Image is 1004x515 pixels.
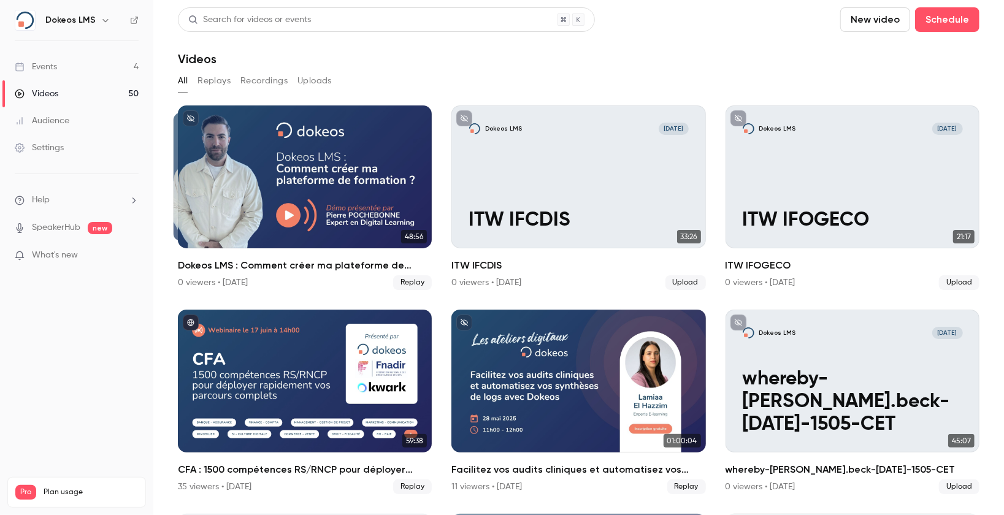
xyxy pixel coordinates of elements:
div: Videos [15,88,58,100]
p: ITW IFOGECO [742,209,962,232]
button: published [183,315,199,330]
a: ITW IFCDISDokeos LMS[DATE]ITW IFCDIS33:26ITW IFCDIS0 viewers • [DATE]Upload [451,105,705,290]
p: Dokeos LMS [485,124,522,133]
a: 01:00:04Facilitez vos audits cliniques et automatisez vos synthèses de logs avec Dokeos11 viewers... [451,310,705,494]
span: Replay [667,479,706,494]
span: Replay [393,479,432,494]
img: ITW IFCDIS [469,123,481,135]
div: 0 viewers • [DATE] [178,277,248,289]
p: Dokeos LMS [759,124,795,133]
img: whereby-vasileos.beck-18-Dec-2024-1505-CET [742,327,754,339]
span: [DATE] [932,327,963,339]
h2: whereby-[PERSON_NAME].beck-[DATE]-1505-CET [726,462,979,477]
span: Upload [665,275,706,290]
div: 11 viewers • [DATE] [451,481,522,493]
div: 0 viewers • [DATE] [726,481,795,493]
span: 01:00:04 [664,434,701,448]
div: Search for videos or events [188,13,311,26]
span: [DATE] [932,123,963,135]
span: Upload [939,275,979,290]
a: whereby-vasileos.beck-18-Dec-2024-1505-CETDokeos LMS[DATE]whereby-[PERSON_NAME].beck-[DATE]-1505-... [726,310,979,494]
img: ITW IFOGECO [742,123,754,135]
span: Pro [15,485,36,500]
button: Recordings [240,71,288,91]
div: 0 viewers • [DATE] [451,277,521,289]
div: 35 viewers • [DATE] [178,481,251,493]
p: ITW IFCDIS [469,209,689,232]
section: Videos [178,7,979,508]
h2: ITW IFOGECO [726,258,979,273]
div: Settings [15,142,64,154]
a: 48:5648:56Dokeos LMS : Comment créer ma plateforme de formation ?0 viewers • [DATE]Replay [178,105,432,290]
span: 59:38 [402,434,427,448]
span: 48:56 [401,230,427,243]
h6: Dokeos LMS [45,14,96,26]
span: Help [32,194,50,207]
span: 45:07 [948,434,975,448]
span: Plan usage [44,487,138,497]
span: [DATE] [659,123,689,135]
button: Schedule [915,7,979,32]
h2: ITW IFCDIS [451,258,705,273]
button: unpublished [456,110,472,126]
li: Facilitez vos audits cliniques et automatisez vos synthèses de logs avec Dokeos [451,310,705,494]
h2: CFA : 1500 compétences RS/RNCP pour déployer rapidement vos parcours complets [178,462,432,477]
button: New video [840,7,910,32]
button: unpublished [183,110,199,126]
p: Dokeos LMS [759,329,795,337]
li: CFA : 1500 compétences RS/RNCP pour déployer rapidement vos parcours complets [178,310,432,494]
a: ITW IFOGECODokeos LMS[DATE]ITW IFOGECO21:17ITW IFOGECO0 viewers • [DATE]Upload [726,105,979,290]
h1: Videos [178,51,217,66]
button: unpublished [456,315,472,330]
div: 0 viewers • [DATE] [726,277,795,289]
button: Uploads [297,71,332,91]
a: SpeakerHub [32,221,80,234]
p: whereby-[PERSON_NAME].beck-[DATE]-1505-CET [742,368,962,436]
h2: Facilitez vos audits cliniques et automatisez vos synthèses de logs avec Dokeos [451,462,705,477]
div: Audience [15,115,69,127]
button: unpublished [730,110,746,126]
iframe: Noticeable Trigger [124,250,139,261]
span: 33:26 [677,230,701,243]
button: All [178,71,188,91]
a: 59:38CFA : 1500 compétences RS/RNCP pour déployer rapidement vos parcours complets35 viewers • [D... [178,310,432,494]
li: whereby-vasileos.beck-18-Dec-2024-1505-CET [726,310,979,494]
img: Dokeos LMS [15,10,35,30]
span: Upload [939,479,979,494]
button: unpublished [730,315,746,330]
li: ITW IFCDIS [451,105,705,290]
div: Events [15,61,57,73]
li: ITW IFOGECO [726,105,979,290]
li: Dokeos LMS : Comment créer ma plateforme de formation ? [178,105,432,290]
span: 21:17 [953,230,975,243]
span: What's new [32,249,78,262]
button: Replays [197,71,231,91]
span: new [88,222,112,234]
span: Replay [393,275,432,290]
h2: Dokeos LMS : Comment créer ma plateforme de formation ? [178,258,432,273]
li: help-dropdown-opener [15,194,139,207]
